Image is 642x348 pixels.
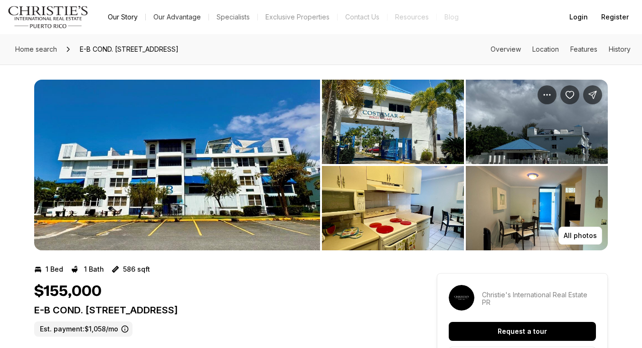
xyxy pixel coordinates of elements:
a: Our Story [100,10,145,24]
a: Our Advantage [146,10,208,24]
button: Register [595,8,634,27]
span: Login [569,13,588,21]
button: Request a tour [449,322,596,341]
a: Home search [11,42,61,57]
a: Skip to: Overview [491,45,521,53]
div: Listing Photos [34,80,608,250]
button: View image gallery [322,166,464,250]
h1: $155,000 [34,283,102,301]
button: Property options [538,85,557,104]
a: Specialists [209,10,257,24]
li: 1 of 4 [34,80,320,250]
span: E-B COND. [STREET_ADDRESS] [76,42,182,57]
button: Login [564,8,594,27]
span: Home search [15,45,57,53]
li: 2 of 4 [322,80,608,250]
p: All photos [564,232,597,239]
a: Skip to: History [609,45,631,53]
nav: Page section menu [491,46,631,53]
a: Exclusive Properties [258,10,337,24]
p: 586 sqft [123,266,150,273]
button: All photos [558,227,602,245]
button: View image gallery [322,80,464,164]
button: View image gallery [34,80,320,250]
span: Register [601,13,629,21]
a: Blog [437,10,466,24]
p: 1 Bath [84,266,104,273]
button: Save Property: E-B COND. COSTAMAR BEACH VILLAGE #205 [560,85,579,104]
a: Skip to: Location [532,45,559,53]
button: Contact Us [338,10,387,24]
a: Resources [387,10,436,24]
a: Skip to: Features [570,45,597,53]
p: Christie's International Real Estate PR [482,291,596,306]
button: View image gallery [466,80,608,164]
p: E-B COND. [STREET_ADDRESS] [34,304,403,316]
img: logo [8,6,89,28]
button: Share Property: E-B COND. COSTAMAR BEACH VILLAGE #205 [583,85,602,104]
label: Est. payment: $1,058/mo [34,321,132,337]
p: 1 Bed [46,266,63,273]
p: Request a tour [498,328,547,335]
button: View image gallery [466,166,608,250]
